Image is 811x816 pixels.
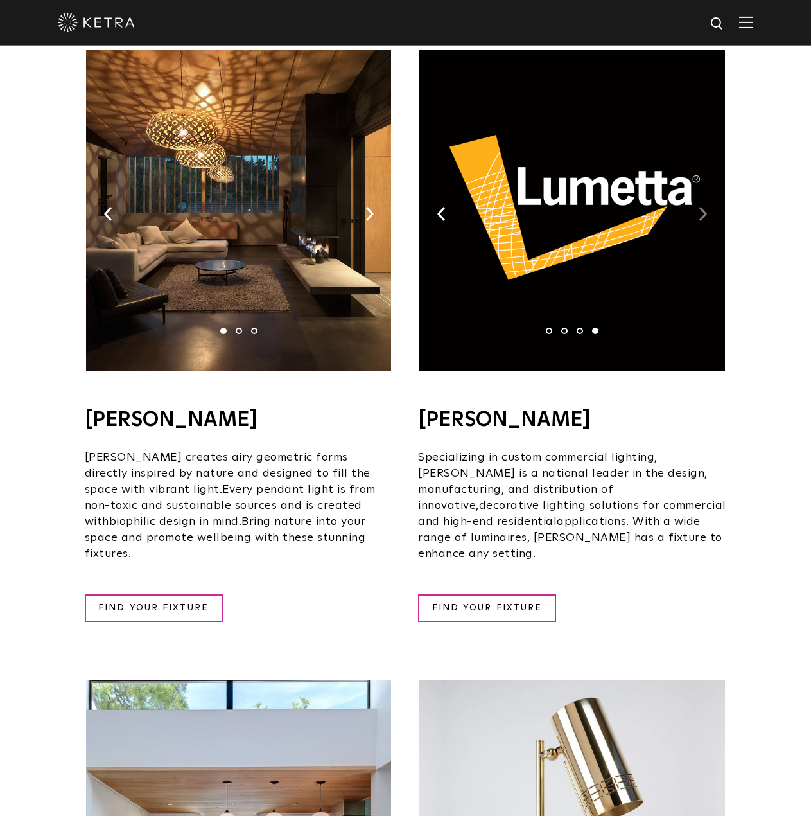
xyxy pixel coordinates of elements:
span: applications. With a wide range of luminaires, [PERSON_NAME] has a fixture to enhance any setting. [418,516,722,560]
a: FIND YOUR FIXTURE [418,594,556,622]
span: Bring nature into your space and promote wellbeing with these stunning fixtures. [85,516,366,560]
img: arrow-left-black.svg [104,207,112,221]
a: FIND YOUR FIXTURE [85,594,223,622]
span: [PERSON_NAME] [418,468,516,479]
img: search icon [710,16,726,32]
img: Ketra%20Ready%20logo%20update2.png [419,50,724,371]
span: Every pendant light is from non-toxic and sustainable sources and is created with [85,484,376,528]
img: arrow-left-black.svg [437,207,446,221]
p: biophilic design in mind. [85,450,393,562]
span: Specializing in custom commercial lighting, [418,452,658,463]
img: arrow-right-black.svg [365,207,374,221]
h4: [PERSON_NAME] [418,410,726,430]
span: is a national leader in the design, manufacturing, and distribution of innovative, [418,468,708,511]
h4: [PERSON_NAME] [85,410,393,430]
span: decorative lighting solutions for commercial and high-end residential [418,500,726,528]
img: Hamburger%20Nav.svg [739,16,753,28]
img: TruBridge_KetraReadySolutions-01.jpg [86,50,391,371]
img: ketra-logo-2019-white [58,13,135,32]
img: arrow-right-black.svg [699,207,707,221]
span: [PERSON_NAME] creates airy geometric forms directly inspired by nature and designed to fill the s... [85,452,371,495]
